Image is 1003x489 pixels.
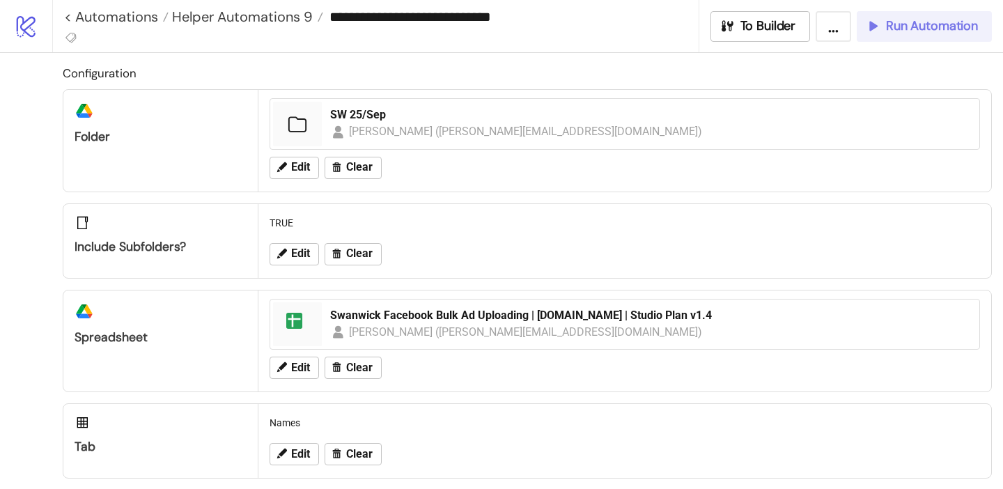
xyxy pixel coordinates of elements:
[330,107,971,123] div: SW 25/Sep
[349,323,703,341] div: [PERSON_NAME] ([PERSON_NAME][EMAIL_ADDRESS][DOMAIN_NAME])
[330,308,971,323] div: Swanwick Facebook Bulk Ad Uploading | [DOMAIN_NAME] | Studio Plan v1.4
[291,448,310,460] span: Edit
[346,448,373,460] span: Clear
[346,161,373,173] span: Clear
[63,64,992,82] h2: Configuration
[349,123,703,140] div: [PERSON_NAME] ([PERSON_NAME][EMAIL_ADDRESS][DOMAIN_NAME])
[325,243,382,265] button: Clear
[270,443,319,465] button: Edit
[169,8,313,26] span: Helper Automations 9
[291,247,310,260] span: Edit
[740,18,796,34] span: To Builder
[270,243,319,265] button: Edit
[857,11,992,42] button: Run Automation
[325,443,382,465] button: Clear
[169,10,323,24] a: Helper Automations 9
[75,129,247,145] div: Folder
[291,161,310,173] span: Edit
[64,10,169,24] a: < Automations
[75,329,247,346] div: Spreadsheet
[886,18,978,34] span: Run Automation
[346,362,373,374] span: Clear
[264,410,986,436] div: Names
[270,157,319,179] button: Edit
[325,157,382,179] button: Clear
[75,439,247,455] div: Tab
[346,247,373,260] span: Clear
[325,357,382,379] button: Clear
[291,362,310,374] span: Edit
[816,11,851,42] button: ...
[270,357,319,379] button: Edit
[75,239,247,255] div: Include subfolders?
[264,210,986,236] div: TRUE
[710,11,811,42] button: To Builder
